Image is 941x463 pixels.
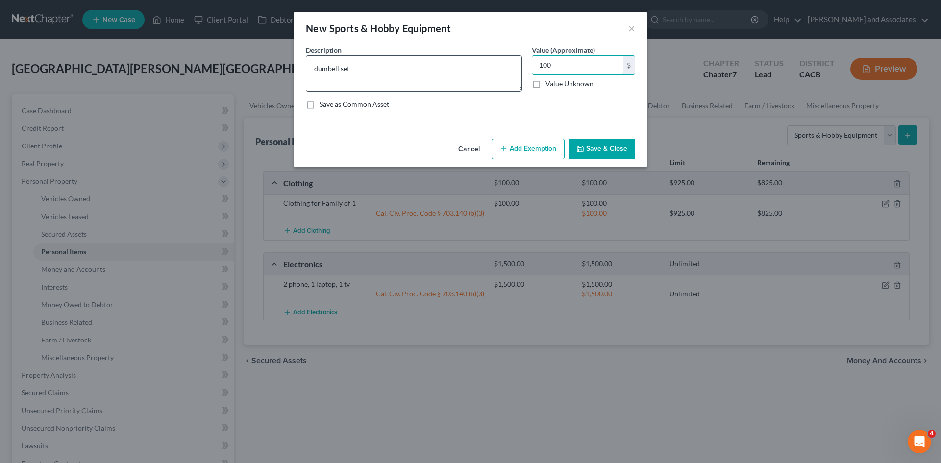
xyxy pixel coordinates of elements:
iframe: Intercom live chat [908,430,931,453]
label: Save as Common Asset [320,99,389,109]
label: Value (Approximate) [532,45,595,55]
div: New Sports & Hobby Equipment [306,22,451,35]
span: Description [306,46,342,54]
button: Add Exemption [492,139,565,159]
label: Value Unknown [545,79,594,89]
button: × [628,23,635,34]
input: 0.00 [532,56,623,74]
button: Cancel [450,140,488,159]
span: 4 [928,430,936,438]
div: $ [623,56,635,74]
button: Save & Close [569,139,635,159]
